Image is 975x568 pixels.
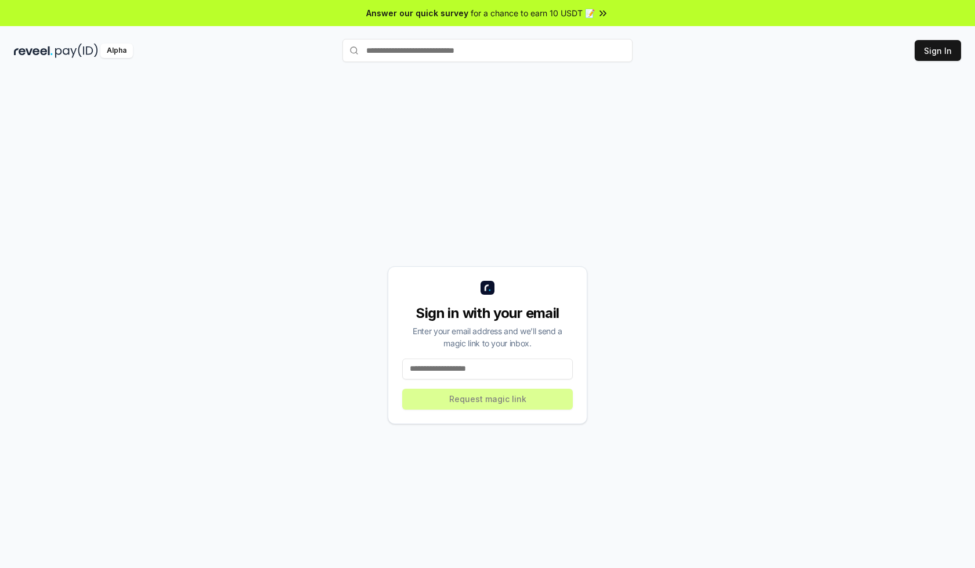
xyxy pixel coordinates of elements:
[915,40,961,61] button: Sign In
[481,281,494,295] img: logo_small
[366,7,468,19] span: Answer our quick survey
[402,325,573,349] div: Enter your email address and we’ll send a magic link to your inbox.
[14,44,53,58] img: reveel_dark
[55,44,98,58] img: pay_id
[471,7,595,19] span: for a chance to earn 10 USDT 📝
[100,44,133,58] div: Alpha
[402,304,573,323] div: Sign in with your email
